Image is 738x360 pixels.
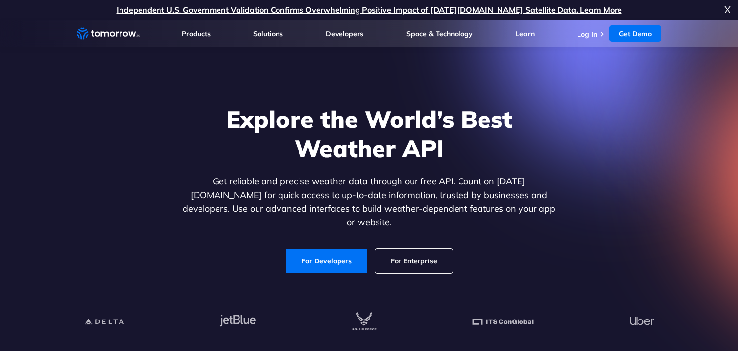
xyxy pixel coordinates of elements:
[286,249,367,273] a: For Developers
[577,30,597,39] a: Log In
[181,175,558,229] p: Get reliable and precise weather data through our free API. Count on [DATE][DOMAIN_NAME] for quic...
[516,29,535,38] a: Learn
[406,29,473,38] a: Space & Technology
[375,249,453,273] a: For Enterprise
[609,25,661,42] a: Get Demo
[182,29,211,38] a: Products
[117,5,622,15] a: Independent U.S. Government Validation Confirms Overwhelming Positive Impact of [DATE][DOMAIN_NAM...
[77,26,140,41] a: Home link
[326,29,363,38] a: Developers
[181,104,558,163] h1: Explore the World’s Best Weather API
[253,29,283,38] a: Solutions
